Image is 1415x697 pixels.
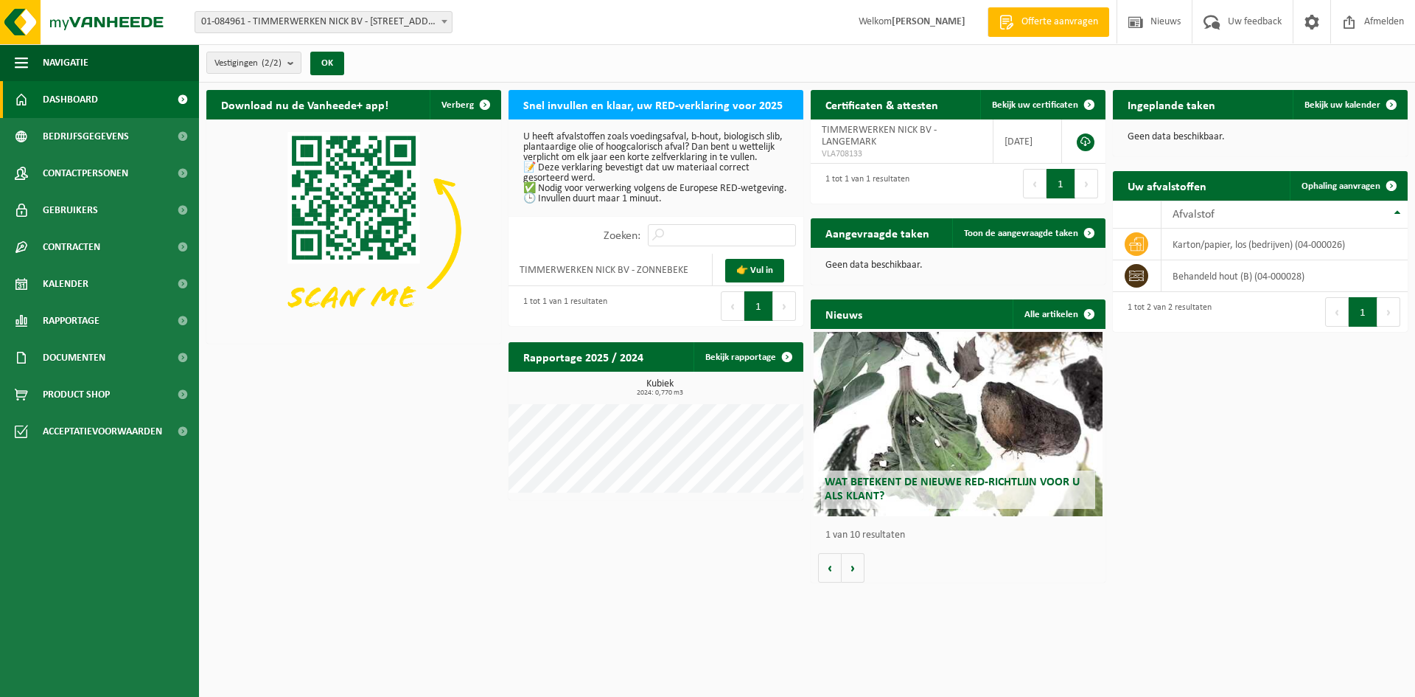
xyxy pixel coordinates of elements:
button: 1 [744,291,773,321]
td: [DATE] [993,119,1062,164]
td: TIMMERWERKEN NICK BV - ZONNEBEKE [509,254,713,286]
a: 👉 Vul in [725,259,784,282]
p: Geen data beschikbaar. [1128,132,1393,142]
a: Offerte aanvragen [988,7,1109,37]
h2: Certificaten & attesten [811,90,953,119]
count: (2/2) [262,58,282,68]
span: Ophaling aanvragen [1302,181,1380,191]
span: Verberg [441,100,474,110]
div: 1 tot 2 van 2 resultaten [1120,296,1212,328]
span: Bedrijfsgegevens [43,118,129,155]
a: Alle artikelen [1013,299,1104,329]
span: Afvalstof [1173,209,1215,221]
button: Previous [1325,297,1349,327]
span: VLA708133 [822,148,982,160]
a: Wat betekent de nieuwe RED-richtlijn voor u als klant? [814,332,1103,516]
td: karton/papier, los (bedrijven) (04-000026) [1161,229,1408,260]
button: Next [773,291,796,321]
span: Navigatie [43,44,88,81]
button: Vorige [818,553,842,583]
span: TIMMERWERKEN NICK BV - LANGEMARK [822,125,937,148]
button: Volgende [842,553,864,583]
a: Bekijk rapportage [693,342,802,372]
span: Dashboard [43,81,98,118]
button: 1 [1047,169,1075,198]
p: U heeft afvalstoffen zoals voedingsafval, b-hout, biologisch slib, plantaardige olie of hoogcalor... [523,132,789,204]
span: Gebruikers [43,192,98,229]
img: Download de VHEPlus App [206,119,501,341]
span: Kalender [43,266,88,302]
span: Contactpersonen [43,155,128,192]
span: Documenten [43,339,105,376]
span: Wat betekent de nieuwe RED-richtlijn voor u als klant? [825,476,1080,502]
button: Previous [721,291,744,321]
button: 1 [1349,297,1377,327]
button: Vestigingen(2/2) [206,52,301,74]
span: 01-084961 - TIMMERWERKEN NICK BV - 8980 ZONNEBEKE, MAAGDESTRAAT 34 [195,12,452,32]
span: Bekijk uw certificaten [992,100,1078,110]
a: Toon de aangevraagde taken [952,218,1104,248]
div: 1 tot 1 van 1 resultaten [818,167,909,200]
h2: Snel invullen en klaar, uw RED-verklaring voor 2025 [509,90,797,119]
span: Acceptatievoorwaarden [43,413,162,450]
h2: Rapportage 2025 / 2024 [509,342,658,371]
a: Ophaling aanvragen [1290,171,1406,201]
span: Product Shop [43,376,110,413]
div: 1 tot 1 van 1 resultaten [516,290,607,322]
button: Previous [1023,169,1047,198]
label: Zoeken: [604,230,640,242]
span: Toon de aangevraagde taken [964,229,1078,238]
button: Verberg [430,90,500,119]
h2: Ingeplande taken [1113,90,1230,119]
span: Contracten [43,229,100,266]
h3: Kubiek [516,379,803,397]
span: Rapportage [43,302,99,339]
button: Next [1075,169,1098,198]
strong: [PERSON_NAME] [892,16,965,27]
span: Bekijk uw kalender [1304,100,1380,110]
span: Offerte aanvragen [1018,15,1102,30]
button: OK [310,52,344,75]
span: 01-084961 - TIMMERWERKEN NICK BV - 8980 ZONNEBEKE, MAAGDESTRAAT 34 [195,11,453,33]
h2: Aangevraagde taken [811,218,944,247]
td: behandeld hout (B) (04-000028) [1161,260,1408,292]
span: Vestigingen [214,52,282,74]
p: 1 van 10 resultaten [825,530,1098,541]
button: Next [1377,297,1400,327]
span: 2024: 0,770 m3 [516,389,803,397]
h2: Download nu de Vanheede+ app! [206,90,403,119]
a: Bekijk uw certificaten [980,90,1104,119]
p: Geen data beschikbaar. [825,260,1091,271]
h2: Uw afvalstoffen [1113,171,1221,200]
h2: Nieuws [811,299,877,328]
a: Bekijk uw kalender [1293,90,1406,119]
